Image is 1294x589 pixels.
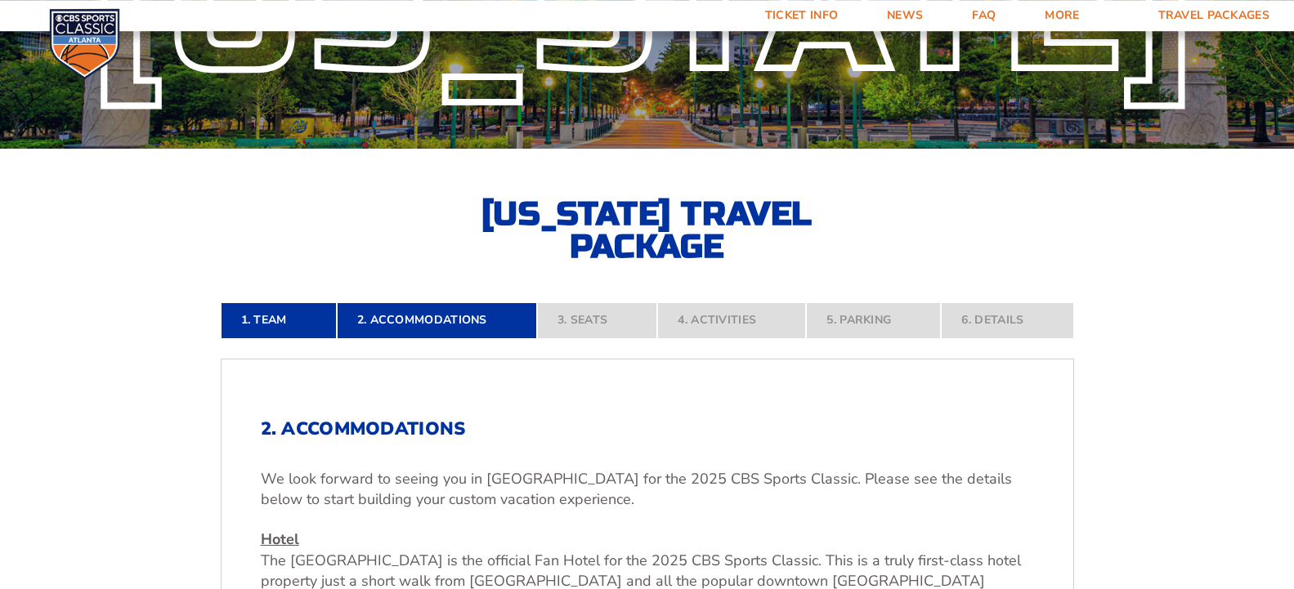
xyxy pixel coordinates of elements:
img: CBS Sports Classic [49,8,120,79]
h2: [US_STATE] Travel Package [468,198,827,263]
a: 1. Team [221,302,337,338]
u: Hotel [261,529,299,549]
h2: 2. Accommodations [261,418,1034,440]
p: We look forward to seeing you in [GEOGRAPHIC_DATA] for the 2025 CBS Sports Classic. Please see th... [261,469,1034,510]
